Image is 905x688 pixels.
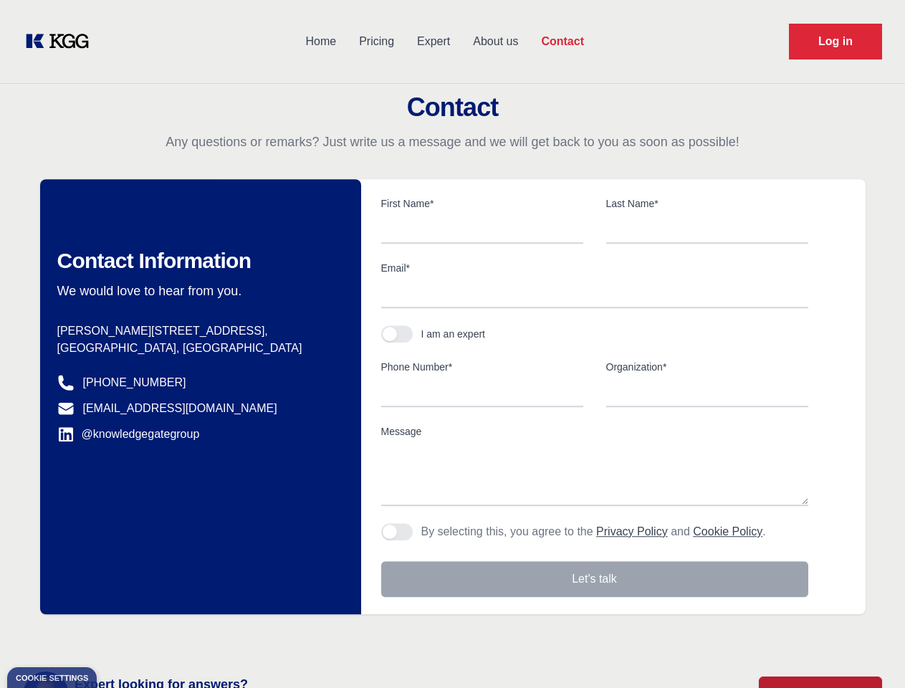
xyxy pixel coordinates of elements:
p: [GEOGRAPHIC_DATA], [GEOGRAPHIC_DATA] [57,340,338,357]
p: We would love to hear from you. [57,282,338,300]
div: I am an expert [421,327,486,341]
p: By selecting this, you agree to the and . [421,523,766,540]
p: [PERSON_NAME][STREET_ADDRESS], [57,322,338,340]
a: Request Demo [789,24,882,59]
label: Message [381,424,808,439]
a: Cookie Policy [693,525,762,537]
a: Contact [530,23,595,60]
h2: Contact Information [57,248,338,274]
a: Pricing [348,23,406,60]
a: KOL Knowledge Platform: Talk to Key External Experts (KEE) [23,30,100,53]
label: Phone Number* [381,360,583,374]
label: Last Name* [606,196,808,211]
a: [PHONE_NUMBER] [83,374,186,391]
a: @knowledgegategroup [57,426,200,443]
a: Expert [406,23,461,60]
a: Privacy Policy [596,525,668,537]
p: Any questions or remarks? Just write us a message and we will get back to you as soon as possible! [17,133,888,150]
label: First Name* [381,196,583,211]
iframe: Chat Widget [833,619,905,688]
label: Email* [381,261,808,275]
label: Organization* [606,360,808,374]
a: Home [294,23,348,60]
a: About us [461,23,530,60]
h2: Contact [17,93,888,122]
div: Cookie settings [16,674,88,682]
button: Let's talk [381,561,808,597]
a: [EMAIL_ADDRESS][DOMAIN_NAME] [83,400,277,417]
